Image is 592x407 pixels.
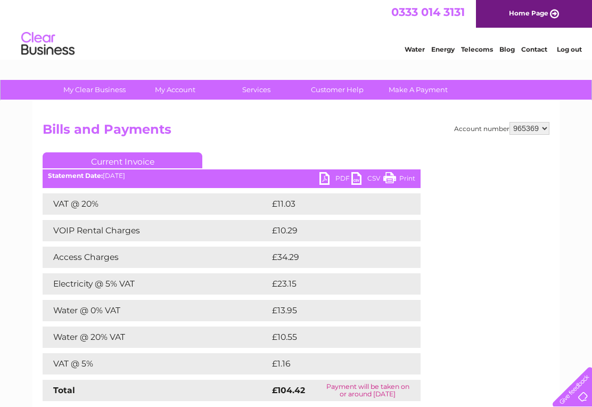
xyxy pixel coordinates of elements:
[315,380,421,401] td: Payment will be taken on or around [DATE]
[43,327,269,348] td: Water @ 20% VAT
[269,247,399,268] td: £34.29
[43,122,549,142] h2: Bills and Payments
[43,152,202,168] a: Current Invoice
[43,353,269,375] td: VAT @ 5%
[51,80,138,100] a: My Clear Business
[21,28,75,60] img: logo.png
[269,193,397,215] td: £11.03
[383,172,415,188] a: Print
[557,45,582,53] a: Log out
[391,5,465,19] a: 0333 014 3131
[461,45,493,53] a: Telecoms
[45,6,548,52] div: Clear Business is a trading name of Verastar Limited (registered in [GEOGRAPHIC_DATA] No. 3667643...
[43,193,269,215] td: VAT @ 20%
[351,172,383,188] a: CSV
[43,300,269,321] td: Water @ 0% VAT
[319,172,351,188] a: PDF
[269,353,393,375] td: £1.16
[53,385,75,395] strong: Total
[269,220,398,241] td: £10.29
[43,273,269,295] td: Electricity @ 5% VAT
[521,45,547,53] a: Contact
[43,247,269,268] td: Access Charges
[454,122,549,135] div: Account number
[293,80,381,100] a: Customer Help
[405,45,425,53] a: Water
[43,172,421,180] div: [DATE]
[431,45,455,53] a: Energy
[374,80,462,100] a: Make A Payment
[272,385,305,395] strong: £104.42
[131,80,219,100] a: My Account
[269,273,398,295] td: £23.15
[43,220,269,241] td: VOIP Rental Charges
[499,45,515,53] a: Blog
[269,300,398,321] td: £13.95
[269,327,398,348] td: £10.55
[212,80,300,100] a: Services
[48,172,103,180] b: Statement Date:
